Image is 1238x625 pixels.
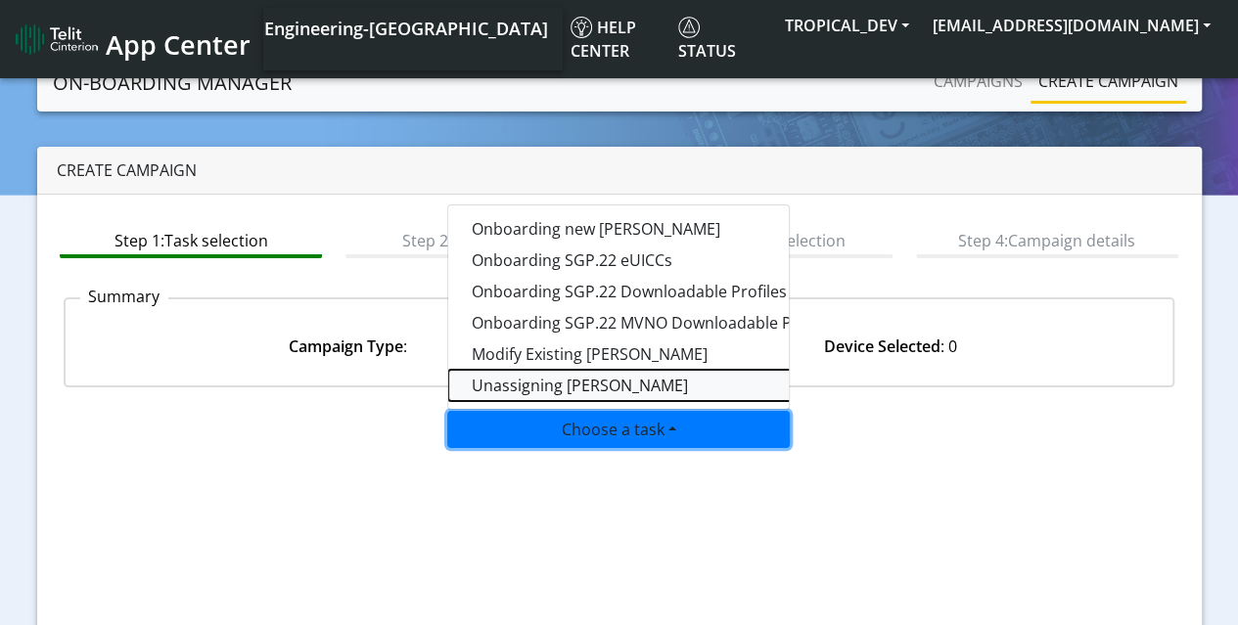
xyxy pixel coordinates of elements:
img: status.svg [678,17,700,38]
a: Create campaign [1031,62,1186,101]
a: Campaigns [926,62,1031,101]
button: [EMAIL_ADDRESS][DOMAIN_NAME] [921,8,1222,43]
a: On-Boarding Manager [53,64,292,103]
button: Onboarding new [PERSON_NAME] [448,213,938,245]
a: Help center [563,8,670,70]
strong: Device Selected [823,335,940,357]
button: Modify Existing [PERSON_NAME] [448,338,938,370]
div: Choose a task [447,204,790,410]
button: Unassigning [PERSON_NAME] [448,370,938,401]
strong: Campaign Type [289,335,403,357]
div: : [77,335,619,358]
img: logo-telit-cinterion-gw-new.png [16,23,98,55]
button: Onboarding SGP.22 Downloadable Profiles [448,276,938,307]
span: Status [678,17,736,62]
div: : 0 [619,335,1162,358]
button: TROPICAL_DEV [773,8,921,43]
span: Engineering-[GEOGRAPHIC_DATA] [264,17,548,40]
button: Onboarding SGP.22 MVNO Downloadable Profiles [448,307,938,338]
btn: Step 1: Task selection [60,221,322,258]
a: Status [670,8,773,70]
button: Choose a task [447,411,790,448]
a: Your current platform instance [263,8,547,47]
span: Help center [571,17,636,62]
button: Onboarding SGP.22 eUICCs [448,245,938,276]
span: App Center [106,26,251,63]
img: knowledge.svg [571,17,592,38]
a: App Center [16,19,248,61]
div: Create campaign [37,147,1202,195]
btn: Step 4: Campaign details [916,221,1178,258]
p: Summary [80,285,168,308]
btn: Step 2: Sim selection [345,221,608,258]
